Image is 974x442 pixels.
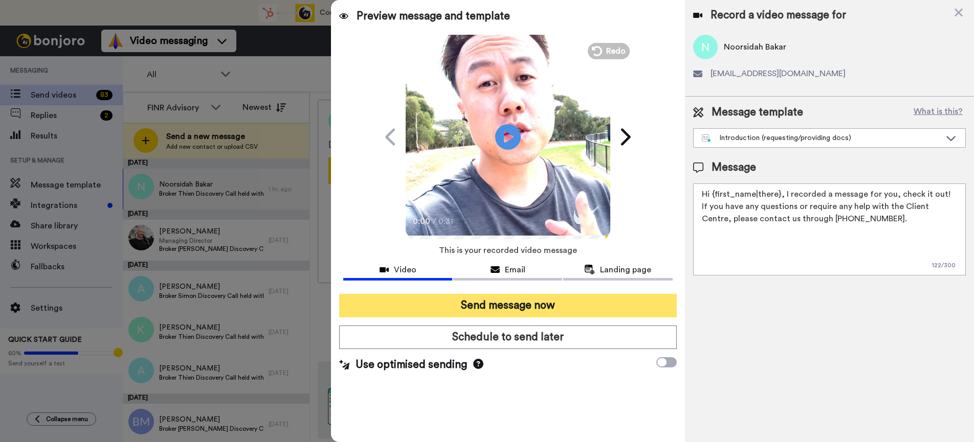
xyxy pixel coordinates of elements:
[505,264,525,276] span: Email
[438,215,456,227] span: 0:31
[702,134,712,143] img: nextgen-template.svg
[439,239,577,262] span: This is your recorded video message
[413,215,431,227] span: 0:00
[433,215,436,227] span: /
[339,294,676,317] button: Send message now
[693,183,966,275] textarea: Hi {first_name|there}, I recorded a message for you, check it out! If you have any questions or r...
[394,264,416,276] span: Video
[339,325,676,349] button: Schedule to send later
[712,105,803,120] span: Message template
[911,105,966,120] button: What is this?
[356,357,467,373] span: Use optimised sending
[712,160,756,175] span: Message
[600,264,651,276] span: Landing page
[702,133,941,143] div: Introduction (requesting/providing docs)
